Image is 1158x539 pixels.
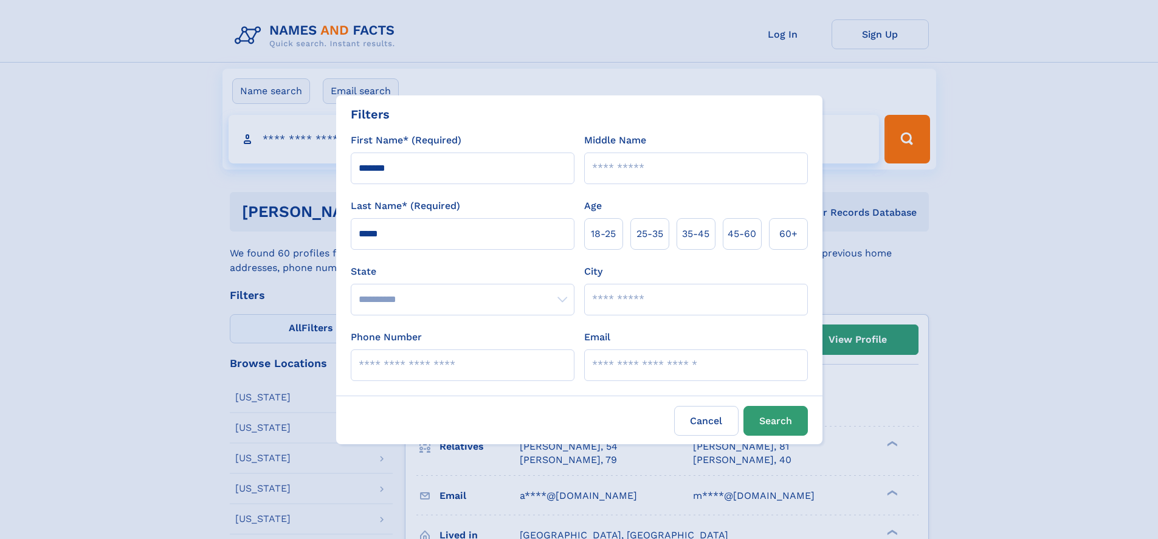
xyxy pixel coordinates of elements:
label: Phone Number [351,330,422,345]
label: Last Name* (Required) [351,199,460,213]
span: 25‑35 [636,227,663,241]
div: Filters [351,105,390,123]
span: 60+ [779,227,798,241]
button: Search [743,406,808,436]
label: Middle Name [584,133,646,148]
label: Age [584,199,602,213]
label: State [351,264,574,279]
span: 45‑60 [728,227,756,241]
span: 35‑45 [682,227,709,241]
label: City [584,264,602,279]
label: Cancel [674,406,739,436]
label: Email [584,330,610,345]
span: 18‑25 [591,227,616,241]
label: First Name* (Required) [351,133,461,148]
